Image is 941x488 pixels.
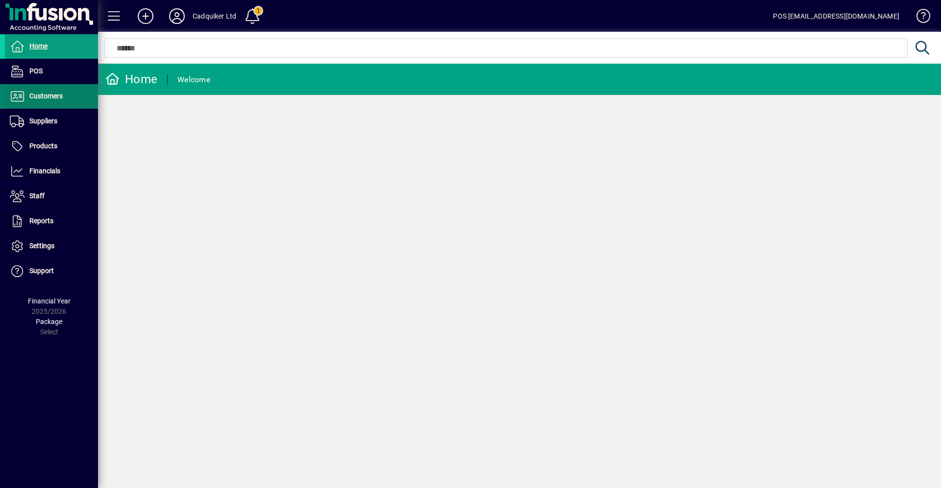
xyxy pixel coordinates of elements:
div: POS [EMAIL_ADDRESS][DOMAIN_NAME] [773,8,899,24]
span: Customers [29,92,63,100]
span: Support [29,267,54,275]
span: Package [36,318,62,325]
a: Staff [5,184,98,209]
a: Products [5,134,98,159]
a: Support [5,259,98,283]
a: Financials [5,159,98,184]
a: POS [5,59,98,84]
span: Reports [29,217,53,225]
a: Customers [5,84,98,109]
span: Products [29,142,57,150]
button: Profile [161,7,193,25]
button: Add [130,7,161,25]
div: Cadquiker Ltd [193,8,236,24]
span: Home [29,42,48,50]
div: Home [105,71,157,87]
a: Knowledge Base [909,2,929,34]
span: Staff [29,192,45,200]
span: POS [29,67,43,75]
a: Suppliers [5,109,98,134]
span: Settings [29,242,54,250]
span: Financial Year [28,297,71,305]
a: Reports [5,209,98,233]
a: Settings [5,234,98,258]
span: Suppliers [29,117,57,125]
div: Welcome [177,72,210,88]
span: Financials [29,167,60,175]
